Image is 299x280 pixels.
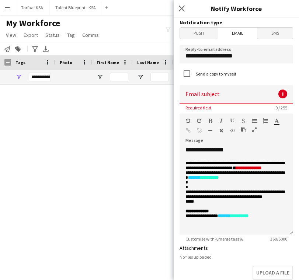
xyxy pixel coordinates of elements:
[274,118,279,124] button: Text Color
[180,19,293,26] h3: Notification type
[257,28,293,39] span: SMS
[219,127,224,133] button: Clear Formatting
[42,30,63,40] a: Status
[15,60,25,65] span: Tags
[31,45,39,53] app-action-btn: Advanced filters
[219,118,224,124] button: Italic
[150,73,169,81] input: Last Name Filter Input
[180,236,249,242] span: Customise with
[197,118,202,124] button: Redo
[180,105,218,111] span: Required field.
[6,32,16,38] span: View
[208,118,213,124] button: Bold
[97,74,103,80] button: Open Filter Menu
[110,73,128,81] input: First Name Filter Input
[218,28,257,39] span: Email
[270,105,293,111] span: 0 / 255
[230,127,235,133] button: HTML Code
[264,236,293,242] span: 360 / 5000
[79,30,102,40] a: Comms
[6,18,60,29] span: My Workforce
[64,30,78,40] a: Tag
[180,28,218,39] span: Push
[174,4,299,13] h3: Notify Workforce
[263,118,268,124] button: Ordered List
[45,32,60,38] span: Status
[241,118,246,124] button: Strikethrough
[253,266,293,280] button: Upload a file
[3,30,19,40] a: View
[252,127,257,133] button: Fullscreen
[3,45,12,53] app-action-btn: Notify workforce
[208,127,213,133] button: Horizontal Line
[241,127,246,133] button: Paste as plain text
[14,45,22,53] app-action-btn: Add to tag
[82,32,99,38] span: Comms
[24,32,38,38] span: Export
[41,45,50,53] app-action-btn: Export XLSX
[137,74,144,80] button: Open Filter Menu
[252,118,257,124] button: Unordered List
[21,30,41,40] a: Export
[215,236,243,242] a: %merge tags%
[194,71,236,77] label: Send a copy to myself
[49,0,102,15] button: Talent Blueprint - KSA
[230,118,235,124] button: Underline
[60,60,72,65] span: Photo
[15,0,49,15] button: Tarfaat KSA
[97,60,119,65] span: First Name
[137,60,159,65] span: Last Name
[185,118,191,124] button: Undo
[15,74,22,80] button: Open Filter Menu
[67,32,75,38] span: Tag
[180,245,208,251] label: Attachments
[180,254,293,260] div: No files uploaded.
